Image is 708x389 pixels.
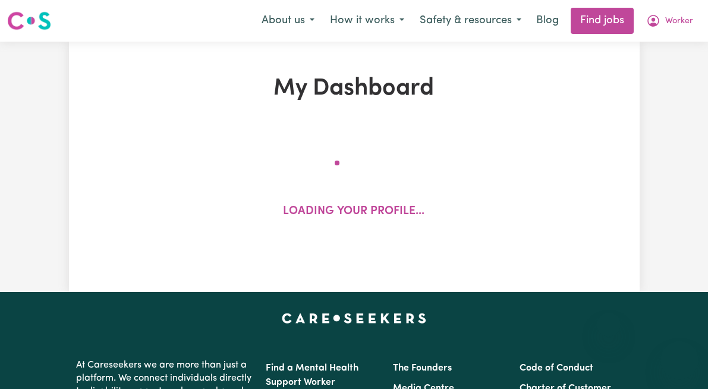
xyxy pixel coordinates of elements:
a: Careseekers logo [7,7,51,34]
button: My Account [638,8,701,33]
a: Careseekers home page [282,313,426,323]
a: Code of Conduct [520,363,593,373]
a: Find a Mental Health Support Worker [266,363,358,387]
button: About us [254,8,322,33]
iframe: Button to launch messaging window [660,341,698,379]
span: Worker [665,15,693,28]
h1: My Dashboard [171,75,537,103]
a: Blog [529,8,566,34]
button: Safety & resources [412,8,529,33]
button: How it works [322,8,412,33]
a: The Founders [393,363,452,373]
iframe: Close message [597,313,621,337]
a: Find jobs [571,8,634,34]
img: Careseekers logo [7,10,51,32]
p: Loading your profile... [283,203,424,221]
